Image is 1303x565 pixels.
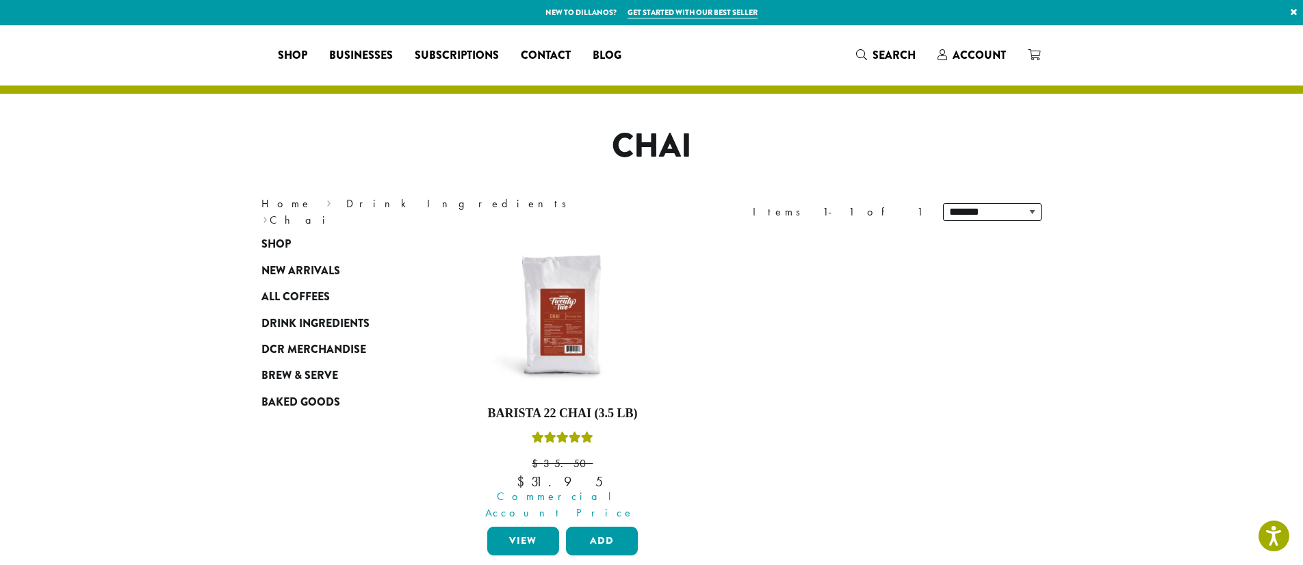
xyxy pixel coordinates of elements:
[261,367,338,384] span: Brew & Serve
[753,204,923,220] div: Items 1-1 of 1
[484,238,641,395] img: B22_PowderedMix_Chai-300x300.jpg
[484,238,641,521] a: Barista 22 Chai (3.5 lb)Rated 5.00 out of 5 $35.50 Commercial Account Price
[261,263,340,280] span: New Arrivals
[261,315,370,332] span: Drink Ingredients
[251,127,1052,166] h1: Chai
[329,47,393,64] span: Businesses
[261,289,330,306] span: All Coffees
[478,488,641,521] span: Commercial Account Price
[261,258,426,284] a: New Arrivals
[532,456,593,471] bdi: 35.50
[845,44,927,66] a: Search
[261,284,426,310] a: All Coffees
[628,7,758,18] a: Get started with our best seller
[261,341,366,358] span: DCR Merchandise
[261,394,340,411] span: Baked Goods
[261,363,426,389] a: Brew & Serve
[521,47,571,64] span: Contact
[261,196,631,228] nav: Breadcrumb
[263,207,268,228] span: ›
[517,473,531,490] span: $
[261,337,426,363] a: DCR Merchandise
[484,406,641,421] h4: Barista 22 Chai (3.5 lb)
[326,191,331,212] span: ›
[487,527,559,555] a: View
[261,196,312,211] a: Home
[278,47,307,64] span: Shop
[517,473,608,490] bdi: 31.95
[593,47,621,64] span: Blog
[566,527,638,555] button: Add
[261,389,426,415] a: Baked Goods
[346,196,576,211] a: Drink Ingredients
[415,47,499,64] span: Subscriptions
[261,310,426,336] a: Drink Ingredients
[261,236,291,253] span: Shop
[532,430,593,450] div: Rated 5.00 out of 5
[953,47,1006,63] span: Account
[873,47,916,63] span: Search
[261,231,426,257] a: Shop
[532,456,543,471] span: $
[267,44,318,66] a: Shop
